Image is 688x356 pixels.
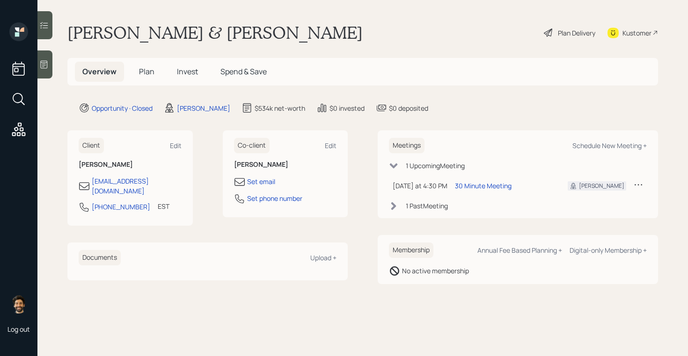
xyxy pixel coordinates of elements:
[455,181,512,191] div: 30 Minute Meeting
[406,161,465,171] div: 1 Upcoming Meeting
[622,28,651,38] div: Kustomer
[572,141,647,150] div: Schedule New Meeting +
[139,66,154,77] span: Plan
[247,193,302,203] div: Set phone number
[92,103,153,113] div: Opportunity · Closed
[393,181,447,191] div: [DATE] at 4:30 PM
[79,250,121,265] h6: Documents
[255,103,305,113] div: $534k net-worth
[247,177,275,186] div: Set email
[389,138,425,153] h6: Meetings
[234,161,337,169] h6: [PERSON_NAME]
[570,246,647,255] div: Digital-only Membership +
[177,103,230,113] div: [PERSON_NAME]
[406,201,448,211] div: 1 Past Meeting
[177,66,198,77] span: Invest
[79,138,104,153] h6: Client
[82,66,117,77] span: Overview
[402,266,469,276] div: No active membership
[389,103,428,113] div: $0 deposited
[79,161,182,169] h6: [PERSON_NAME]
[170,141,182,150] div: Edit
[558,28,595,38] div: Plan Delivery
[389,242,433,258] h6: Membership
[7,325,30,334] div: Log out
[158,201,169,211] div: EST
[477,246,562,255] div: Annual Fee Based Planning +
[329,103,365,113] div: $0 invested
[310,253,337,262] div: Upload +
[325,141,337,150] div: Edit
[234,138,270,153] h6: Co-client
[9,295,28,313] img: eric-schwartz-headshot.png
[92,202,150,212] div: [PHONE_NUMBER]
[220,66,267,77] span: Spend & Save
[92,176,182,196] div: [EMAIL_ADDRESS][DOMAIN_NAME]
[67,22,363,43] h1: [PERSON_NAME] & [PERSON_NAME]
[579,182,624,190] div: [PERSON_NAME]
